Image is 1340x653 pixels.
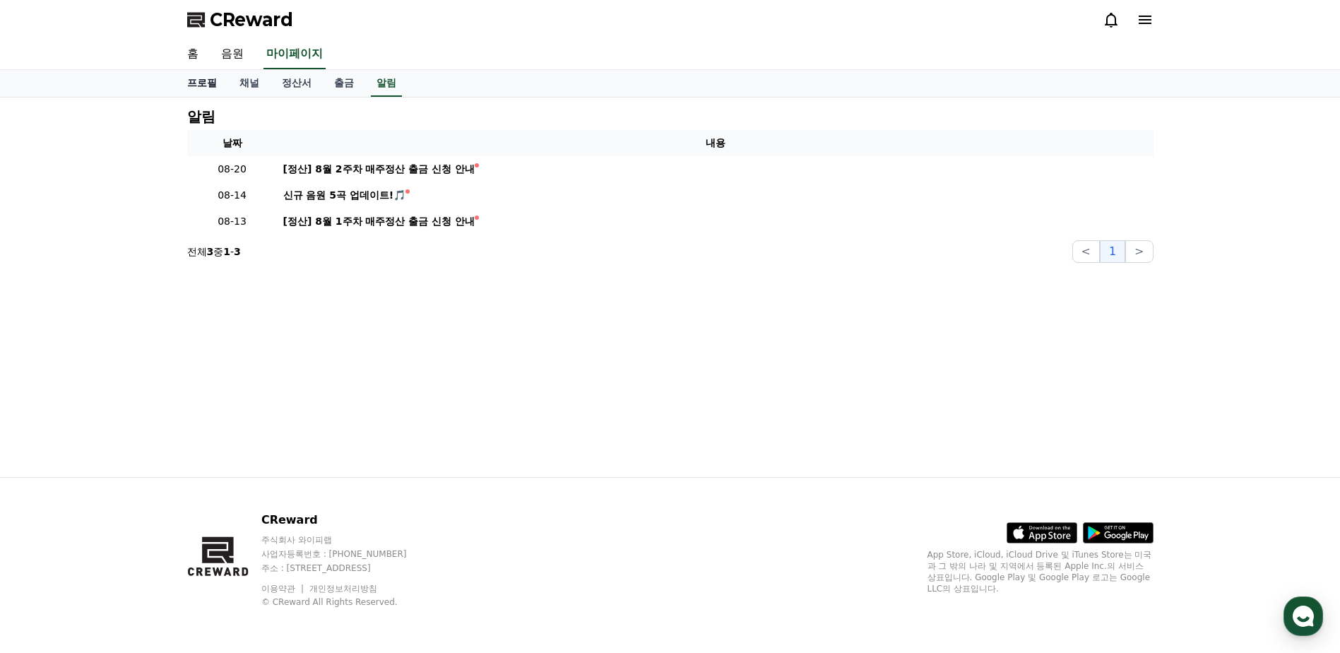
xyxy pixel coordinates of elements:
strong: 3 [234,246,241,257]
p: © CReward All Rights Reserved. [261,596,434,608]
a: 음원 [210,40,255,69]
button: 1 [1100,240,1125,263]
p: 전체 중 - [187,245,241,259]
p: 주소 : [STREET_ADDRESS] [261,563,434,574]
div: 신규 음원 5곡 업데이트!🎵 [283,188,406,203]
strong: 1 [223,246,230,257]
h4: 알림 [187,109,215,124]
strong: 3 [207,246,214,257]
a: 채널 [228,70,271,97]
p: App Store, iCloud, iCloud Drive 및 iTunes Store는 미국과 그 밖의 나라 및 지역에서 등록된 Apple Inc.의 서비스 상표입니다. Goo... [927,549,1154,594]
button: > [1125,240,1153,263]
a: 대화 [93,448,182,483]
span: 대화 [129,470,146,481]
a: 정산서 [271,70,323,97]
button: < [1072,240,1100,263]
a: 설정 [182,448,271,483]
a: 홈 [176,40,210,69]
a: [정산] 8월 2주차 매주정산 출금 신청 안내 [283,162,1148,177]
a: 신규 음원 5곡 업데이트!🎵 [283,188,1148,203]
p: 주식회사 와이피랩 [261,534,434,546]
a: 이용약관 [261,584,306,594]
a: 출금 [323,70,365,97]
p: 08-13 [193,214,272,229]
span: CReward [210,8,293,31]
p: 사업자등록번호 : [PHONE_NUMBER] [261,548,434,560]
a: 알림 [371,70,402,97]
th: 내용 [278,130,1154,156]
a: [정산] 8월 1주차 매주정산 출금 신청 안내 [283,214,1148,229]
p: 08-14 [193,188,272,203]
div: [정산] 8월 2주차 매주정산 출금 신청 안내 [283,162,475,177]
a: 프로필 [176,70,228,97]
span: 홈 [45,469,53,481]
a: 개인정보처리방침 [309,584,377,594]
a: CReward [187,8,293,31]
a: 홈 [4,448,93,483]
p: CReward [261,512,434,529]
p: 08-20 [193,162,272,177]
div: [정산] 8월 1주차 매주정산 출금 신청 안내 [283,214,475,229]
span: 설정 [218,469,235,481]
a: 마이페이지 [263,40,326,69]
th: 날짜 [187,130,278,156]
